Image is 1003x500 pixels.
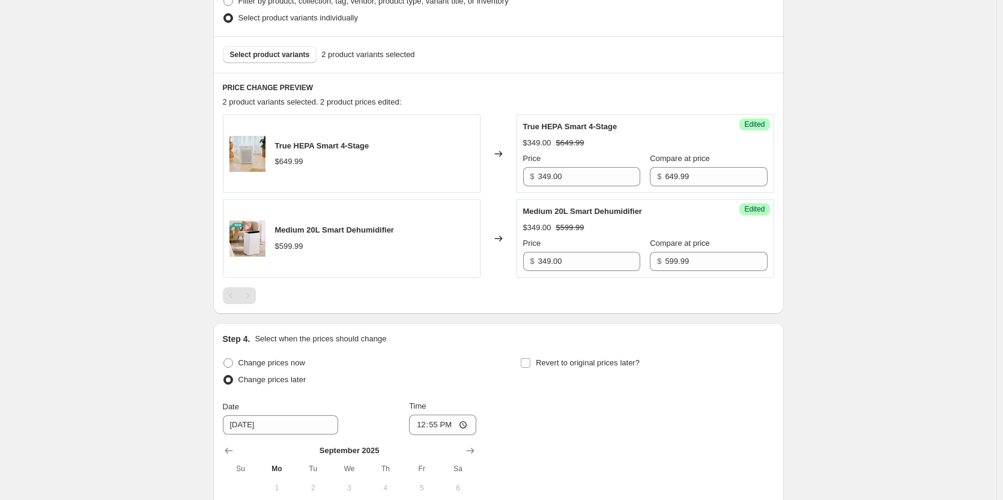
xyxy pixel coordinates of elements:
th: Saturday [440,459,476,478]
input: 9/22/2025 [223,415,338,434]
span: 2 product variants selected. 2 product prices edited: [223,97,402,106]
span: $ [530,257,535,266]
span: Compare at price [650,154,710,163]
strike: $649.99 [556,137,584,149]
div: $649.99 [275,156,303,168]
button: Show previous month, August 2025 [220,442,237,459]
span: $ [530,172,535,181]
th: Tuesday [295,459,331,478]
span: 2 product variants selected [321,49,414,61]
div: $599.99 [275,240,303,252]
th: Friday [404,459,440,478]
span: Compare at price [650,239,710,248]
span: True HEPA Smart 4-Stage [523,122,617,131]
img: ACD220LIFESTYLE12000X2000_80x.webp [229,221,265,257]
span: 2 [300,483,326,493]
img: 2024_09_10-Goldair-DAY1SET2-AUSCLIMATEAIRPURIFIERC545_NEWCOSTCOAU_-1_Square_80x.jpg [229,136,265,172]
div: $349.00 [523,137,551,149]
button: Tuesday September 2 2025 [295,478,331,498]
span: True HEPA Smart 4-Stage [275,141,369,150]
th: Monday [259,459,295,478]
th: Wednesday [331,459,367,478]
span: Medium 20L Smart Dehumidifier [275,225,394,234]
span: Su [228,464,254,474]
button: Select product variants [223,46,317,63]
span: Time [409,401,426,410]
span: 3 [336,483,362,493]
span: Mo [264,464,290,474]
button: Friday September 5 2025 [404,478,440,498]
span: $ [657,257,661,266]
span: $ [657,172,661,181]
span: Th [372,464,399,474]
th: Sunday [223,459,259,478]
button: Thursday September 4 2025 [368,478,404,498]
span: Tu [300,464,326,474]
p: Select when the prices should change [255,333,386,345]
span: Edited [744,120,765,129]
span: Price [523,154,541,163]
span: Select product variants individually [238,13,358,22]
span: Revert to original prices later? [536,358,640,367]
span: Sa [444,464,471,474]
span: Change prices now [238,358,305,367]
button: Wednesday September 3 2025 [331,478,367,498]
span: Medium 20L Smart Dehumidifier [523,207,642,216]
div: $349.00 [523,222,551,234]
button: Saturday September 6 2025 [440,478,476,498]
span: Fr [408,464,435,474]
span: We [336,464,362,474]
button: Monday September 1 2025 [259,478,295,498]
span: Edited [744,204,765,214]
span: 1 [264,483,290,493]
span: Price [523,239,541,248]
span: Date [223,402,239,411]
button: Show next month, October 2025 [462,442,479,459]
span: Change prices later [238,375,306,384]
span: Select product variants [230,50,310,59]
h6: PRICE CHANGE PREVIEW [223,83,774,93]
th: Thursday [368,459,404,478]
span: 5 [408,483,435,493]
input: 12:00 [409,415,476,435]
strike: $599.99 [556,222,584,234]
nav: Pagination [223,287,256,304]
h2: Step 4. [223,333,250,345]
span: 4 [372,483,399,493]
span: 6 [444,483,471,493]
